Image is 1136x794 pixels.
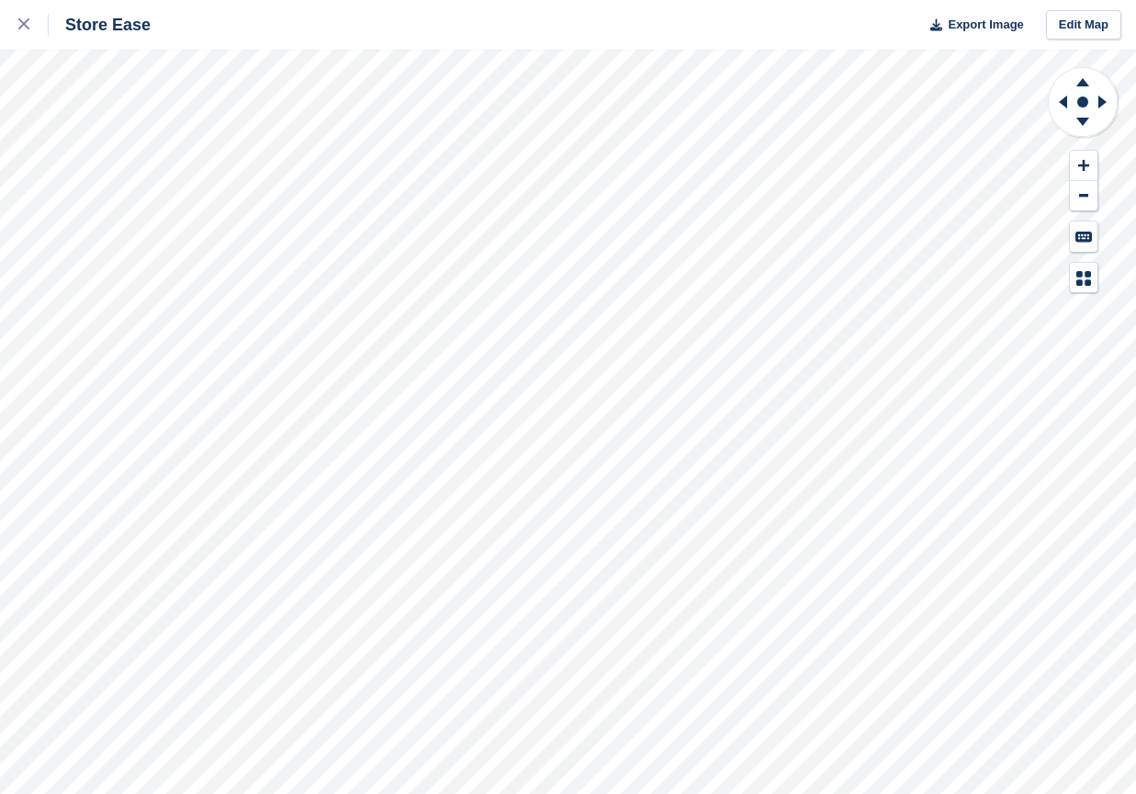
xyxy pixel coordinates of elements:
[948,16,1023,34] span: Export Image
[1070,221,1097,252] button: Keyboard Shortcuts
[1070,151,1097,181] button: Zoom In
[1070,263,1097,293] button: Map Legend
[919,10,1024,40] button: Export Image
[1070,181,1097,211] button: Zoom Out
[1046,10,1121,40] a: Edit Map
[49,14,151,36] div: Store Ease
